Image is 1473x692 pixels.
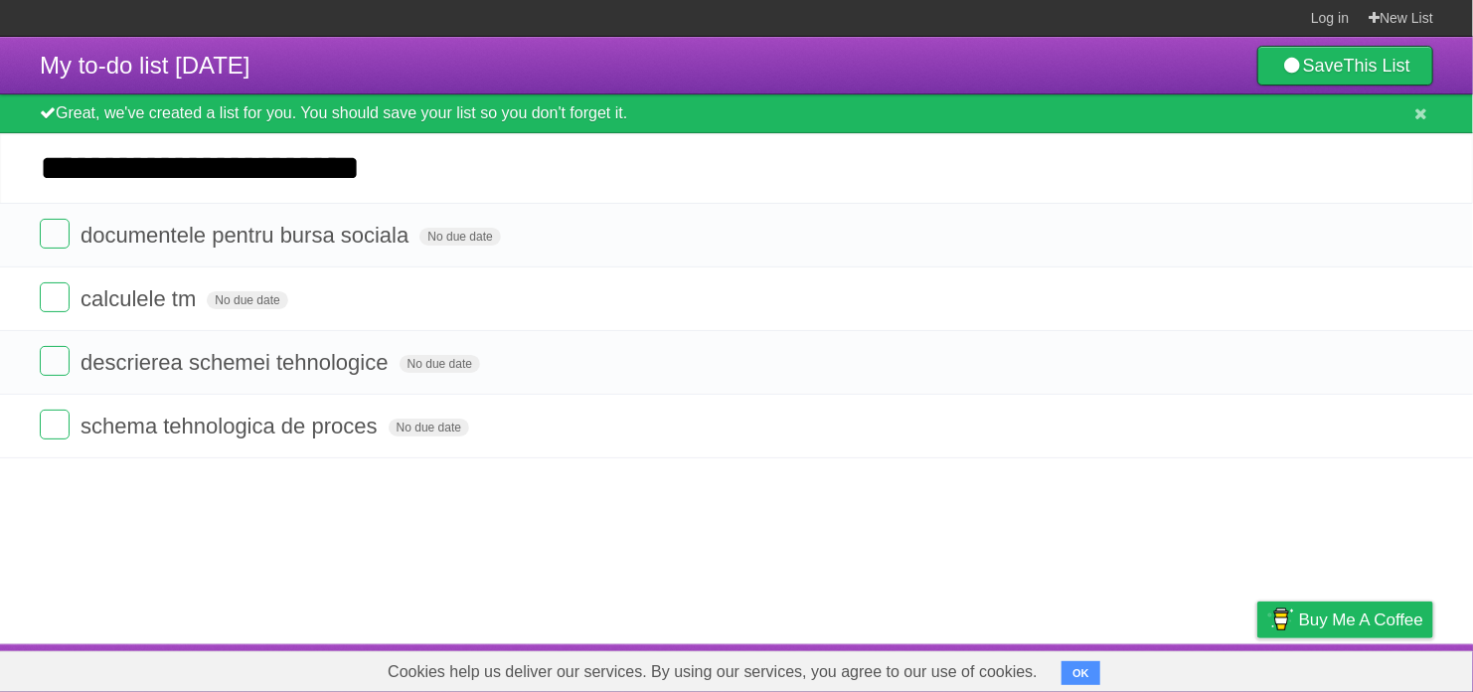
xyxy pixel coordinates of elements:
[1062,661,1100,685] button: OK
[1231,649,1283,687] a: Privacy
[207,291,287,309] span: No due date
[40,52,250,79] span: My to-do list [DATE]
[400,355,480,373] span: No due date
[40,219,70,249] label: Done
[81,350,393,375] span: descrierea schemei tehnologice
[40,346,70,376] label: Done
[1267,603,1294,636] img: Buy me a coffee
[419,228,500,246] span: No due date
[81,414,382,438] span: schema tehnologica de proces
[81,286,201,311] span: calculele tm
[1164,649,1208,687] a: Terms
[1308,649,1433,687] a: Suggest a feature
[40,282,70,312] label: Done
[1344,56,1410,76] b: This List
[368,652,1058,692] span: Cookies help us deliver our services. By using our services, you agree to our use of cookies.
[1257,602,1433,638] a: Buy me a coffee
[40,410,70,439] label: Done
[81,223,413,248] span: documentele pentru bursa sociala
[389,419,469,436] span: No due date
[1257,46,1433,86] a: SaveThis List
[993,649,1035,687] a: About
[1059,649,1139,687] a: Developers
[1299,603,1423,637] span: Buy me a coffee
